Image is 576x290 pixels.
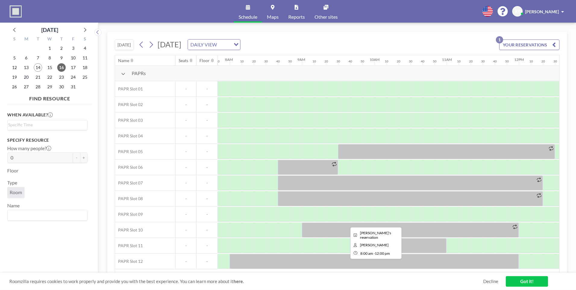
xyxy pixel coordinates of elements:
[216,59,220,63] div: 50
[360,243,389,247] span: Benny Meas
[176,180,196,186] span: -
[57,54,66,62] span: Thursday, October 9, 2025
[361,59,364,63] div: 50
[505,59,509,63] div: 50
[196,196,218,201] span: -
[189,41,218,49] span: DAILY VIEW
[44,36,56,43] div: W
[115,149,143,154] span: PAPR Slot 05
[81,73,89,81] span: Saturday, October 25, 2025
[496,36,503,43] p: 1
[9,279,483,284] span: Roomzilla requires cookies to work properly and provide you with the best experience. You can lea...
[196,102,218,107] span: -
[69,54,77,62] span: Friday, October 10, 2025
[469,59,473,63] div: 20
[457,59,461,63] div: 10
[385,59,388,63] div: 10
[176,118,196,123] span: -
[499,39,559,50] button: YOUR RESERVATIONS1
[115,243,143,248] span: PAPR Slot 11
[360,231,391,240] span: Benny's reservation
[374,251,375,256] span: -
[57,83,66,91] span: Thursday, October 30, 2025
[10,83,19,91] span: Sunday, October 26, 2025
[176,243,196,248] span: -
[45,63,54,72] span: Wednesday, October 15, 2025
[312,59,316,63] div: 10
[196,133,218,139] span: -
[22,54,30,62] span: Monday, October 6, 2025
[10,5,22,17] img: organization-logo
[79,36,91,43] div: S
[196,86,218,92] span: -
[22,63,30,72] span: Monday, October 13, 2025
[196,259,218,264] span: -
[409,59,412,63] div: 30
[80,153,87,163] button: +
[32,36,44,43] div: T
[132,70,146,76] span: PAPRs
[45,44,54,52] span: Wednesday, October 1, 2025
[57,73,66,81] span: Thursday, October 23, 2025
[529,59,533,63] div: 10
[196,243,218,248] span: -
[57,63,66,72] span: Thursday, October 16, 2025
[176,165,196,170] span: -
[176,196,196,201] span: -
[240,59,244,63] div: 10
[69,63,77,72] span: Friday, October 17, 2025
[349,59,352,63] div: 40
[493,59,497,63] div: 40
[196,149,218,154] span: -
[8,211,84,219] input: Search for option
[115,259,143,264] span: PAPR Slot 12
[73,153,80,163] button: -
[69,44,77,52] span: Friday, October 3, 2025
[514,57,524,62] div: 12PM
[20,36,32,43] div: M
[115,165,143,170] span: PAPR Slot 06
[115,180,143,186] span: PAPR Slot 07
[41,26,58,34] div: [DATE]
[57,44,66,52] span: Thursday, October 2, 2025
[7,145,51,151] label: How many people?
[267,14,279,19] span: Maps
[22,83,30,91] span: Monday, October 27, 2025
[370,57,380,62] div: 10AM
[525,9,559,14] span: [PERSON_NAME]
[276,59,280,63] div: 40
[433,59,437,63] div: 50
[9,36,20,43] div: S
[7,137,87,143] h3: Specify resource
[176,259,196,264] span: -
[115,212,143,217] span: PAPR Slot 09
[397,59,400,63] div: 20
[176,133,196,139] span: -
[252,59,256,63] div: 20
[7,203,20,209] label: Name
[10,189,22,195] span: Room
[337,59,340,63] div: 30
[176,227,196,233] span: -
[81,54,89,62] span: Saturday, October 11, 2025
[219,41,230,49] input: Search for option
[115,102,143,107] span: PAPR Slot 02
[360,251,373,256] span: 8:00 AM
[45,73,54,81] span: Wednesday, October 22, 2025
[297,57,305,62] div: 9AM
[515,9,520,14] span: RY
[506,276,548,287] a: Got it!
[67,36,79,43] div: F
[158,40,181,49] span: [DATE]
[196,212,218,217] span: -
[541,59,545,63] div: 20
[115,39,134,50] button: [DATE]
[115,227,143,233] span: PAPR Slot 10
[55,36,67,43] div: T
[176,149,196,154] span: -
[22,73,30,81] span: Monday, October 20, 2025
[176,86,196,92] span: -
[288,59,292,63] div: 50
[188,39,240,50] div: Search for option
[45,83,54,91] span: Wednesday, October 29, 2025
